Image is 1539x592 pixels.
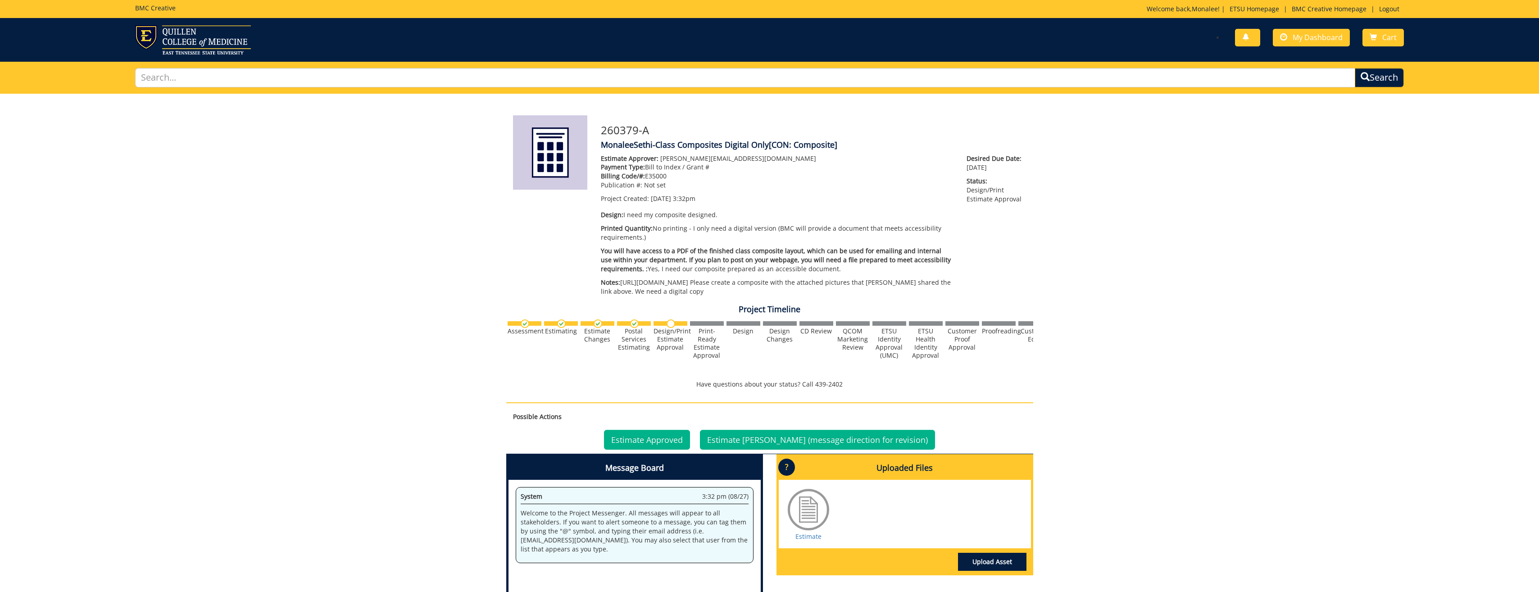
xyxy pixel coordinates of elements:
[958,553,1026,571] a: Upload Asset
[967,177,1026,204] p: Design/Print Estimate Approval
[779,456,1031,480] h4: Uploaded Files
[604,430,690,450] a: Estimate Approved
[982,327,1016,335] div: Proofreading
[967,154,1026,163] span: Desired Due Date:
[513,412,562,421] strong: Possible Actions
[700,430,935,450] a: Estimate [PERSON_NAME] (message direction for revision)
[135,68,1356,87] input: Search...
[601,154,658,163] span: Estimate Approver:
[1355,68,1404,87] button: Search
[544,327,578,335] div: Estimating
[508,327,541,335] div: Assessment
[945,327,979,351] div: Customer Proof Approval
[654,327,687,351] div: Design/Print Estimate Approval
[836,327,870,351] div: QCOM Marketing Review
[601,246,951,273] span: You will have access to a PDF of the finished class composite layout, which can be used for email...
[617,327,651,351] div: Postal Services Estimating
[506,305,1033,314] h4: Project Timeline
[601,224,953,242] p: No printing - I only need a digital version (BMC will provide a document that meets accessibility...
[601,163,953,172] p: Bill to Index / Grant #
[601,246,953,273] p: Yes, I need our composite prepared as an accessible document.
[513,115,587,190] img: Product featured image
[799,327,833,335] div: CD Review
[557,319,566,328] img: checkmark
[508,456,761,480] h4: Message Board
[1287,5,1371,13] a: BMC Creative Homepage
[667,319,675,328] img: no
[1273,29,1350,46] a: My Dashboard
[601,210,953,219] p: I need my composite designed.
[1147,5,1404,14] p: Welcome back, ! | | |
[778,459,795,476] p: ?
[601,210,623,219] span: Design:
[521,509,749,554] p: Welcome to the Project Messenger. All messages will appear to all stakeholders. If you want to al...
[1375,5,1404,13] a: Logout
[581,327,614,343] div: Estimate Changes
[1293,32,1343,42] span: My Dashboard
[135,5,176,11] h5: BMC Creative
[1382,32,1397,42] span: Cart
[594,319,602,328] img: checkmark
[506,380,1033,389] p: Have questions about your status? Call 439-2402
[601,154,953,163] p: [PERSON_NAME][EMAIL_ADDRESS][DOMAIN_NAME]
[601,278,953,296] p: [URL][DOMAIN_NAME] Please create a composite with the attached pictures that [PERSON_NAME] shared...
[967,154,1026,172] p: [DATE]
[521,319,529,328] img: checkmark
[763,327,797,343] div: Design Changes
[795,532,822,541] a: Estimate
[1018,327,1052,343] div: Customer Edits
[601,172,953,181] p: E35000
[1192,5,1218,13] a: Monalee
[909,327,943,360] div: ETSU Health Identity Approval
[967,177,1026,186] span: Status:
[630,319,639,328] img: checkmark
[601,224,653,232] span: Printed Quantity:
[690,327,724,360] div: Print-Ready Estimate Approval
[872,327,906,360] div: ETSU Identity Approval (UMC)
[651,194,695,203] span: [DATE] 3:32pm
[702,492,749,501] span: 3:32 pm (08/27)
[1225,5,1284,13] a: ETSU Homepage
[521,492,542,501] span: System
[601,124,1026,136] h3: 260379-A
[769,139,837,150] span: [CON: Composite]
[1362,29,1404,46] a: Cart
[601,141,1026,150] h4: MonaleeSethi-Class Composites Digital Only
[601,163,645,171] span: Payment Type:
[601,172,645,180] span: Billing Code/#:
[601,194,649,203] span: Project Created:
[644,181,666,189] span: Not set
[601,181,642,189] span: Publication #:
[135,25,251,55] img: ETSU logo
[601,278,620,287] span: Notes:
[726,327,760,335] div: Design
